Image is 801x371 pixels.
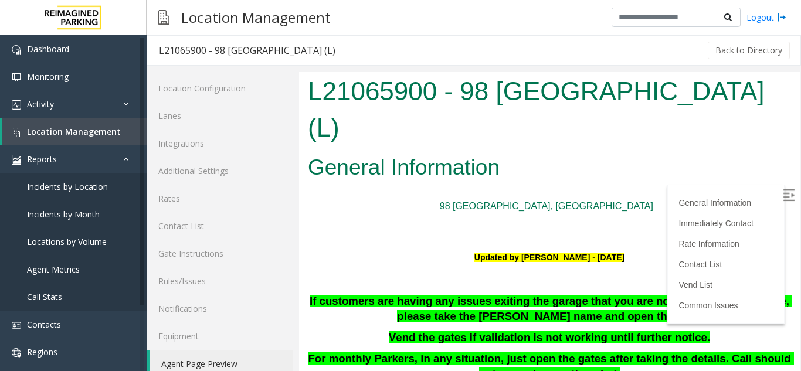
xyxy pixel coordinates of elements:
[12,348,21,358] img: 'icon'
[27,291,62,302] span: Call Stats
[746,11,786,23] a: Logout
[159,43,335,58] div: L21065900 - 98 [GEOGRAPHIC_DATA] (L)
[175,181,325,190] span: Updated by [PERSON_NAME] - [DATE]
[147,102,293,130] a: Lanes
[147,185,293,212] a: Rates
[158,3,169,32] img: pageIcon
[12,128,21,137] img: 'icon'
[777,11,786,23] img: logout
[379,168,440,177] a: Rate Information
[27,98,54,110] span: Activity
[27,319,61,330] span: Contacts
[147,295,293,322] a: Notifications
[147,130,293,157] a: Integrations
[12,100,21,110] img: 'icon'
[90,260,411,272] b: Vend the gates if validation is not working until further notice.
[27,43,69,55] span: Dashboard
[27,181,108,192] span: Incidents by Location
[12,73,21,82] img: 'icon'
[484,118,495,130] img: Open/Close Sidebar Menu
[27,346,57,358] span: Regions
[379,127,452,136] a: General Information
[2,118,147,145] a: Location Management
[147,322,293,350] a: Equipment
[9,81,492,111] h2: General Information
[379,209,413,218] a: Vend List
[379,188,423,198] a: Contact List
[27,264,80,275] span: Agent Metrics
[12,155,21,165] img: 'icon'
[147,240,293,267] a: Gate Instructions
[11,223,493,251] span: If customers are having any issues exiting the garage that you are not easily able to resolve, pl...
[12,321,21,330] img: 'icon'
[27,209,100,220] span: Incidents by Month
[27,71,69,82] span: Monitoring
[27,236,107,247] span: Locations by Volume
[9,281,494,308] b: For monthly Parkers, in any situation, just open the gates after taking the details. Call should ...
[9,2,492,74] h1: L21065900 - 98 [GEOGRAPHIC_DATA] (L)
[141,130,354,139] a: 98 [GEOGRAPHIC_DATA], [GEOGRAPHIC_DATA]
[27,154,57,165] span: Reports
[379,147,454,156] a: Immediately Contact
[379,229,439,239] a: Common Issues
[708,42,790,59] button: Back to Directory
[147,157,293,185] a: Additional Settings
[175,3,337,32] h3: Location Management
[147,74,293,102] a: Location Configuration
[147,212,293,240] a: Contact List
[27,126,121,137] span: Location Management
[12,45,21,55] img: 'icon'
[147,267,293,295] a: Rules/Issues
